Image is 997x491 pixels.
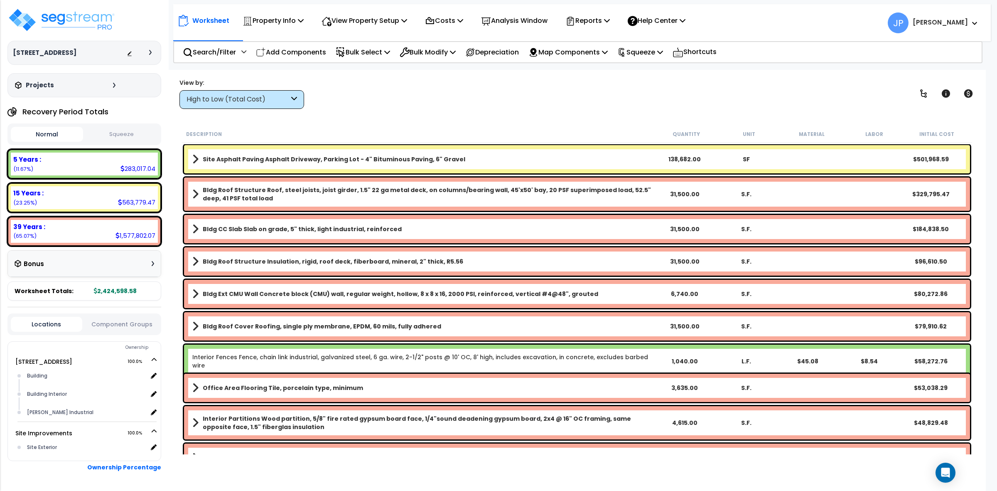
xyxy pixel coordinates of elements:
div: Depreciation [461,42,523,62]
h3: [STREET_ADDRESS] [13,49,76,57]
p: Depreciation [465,47,519,58]
div: $501,968.59 [900,155,962,163]
h3: Projects [26,81,54,89]
b: Ownership Percentage [87,463,161,471]
div: Ownership [25,343,161,353]
b: 39 Years : [13,222,45,231]
img: logo_pro_r.png [7,7,115,32]
p: Property Info [243,15,304,26]
b: Bldg Roof Cover Roofing, single ply membrane, EPDM, 60 mils, fully adhered [203,322,441,331]
small: (65.07%) [13,232,37,239]
small: (11.67%) [13,165,33,173]
p: View Property Setup [322,15,407,26]
div: SF [715,155,777,163]
div: Open Intercom Messenger [936,463,955,483]
a: Assembly Title [192,186,654,202]
div: S.F. [715,384,777,392]
div: 4,045.00 [654,454,715,462]
a: Assembly Title [192,415,654,431]
button: Normal [11,127,83,142]
div: 6,740.00 [654,290,715,298]
small: (23.25%) [13,199,37,206]
div: Shortcuts [668,42,721,62]
small: Initial Cost [919,131,954,138]
small: Material [799,131,825,138]
div: $53,038.29 [900,384,962,392]
p: Help Center [628,15,685,26]
div: $329,795.47 [900,190,962,198]
div: S.F. [715,257,777,266]
p: Costs [425,15,463,26]
b: Bldg CC Slab Slab on grade, 5" thick, light industrial, reinforced [203,225,402,233]
div: 31,500.00 [654,225,715,233]
div: S.F. [715,322,777,331]
p: Add Components [256,47,326,58]
div: 31,500.00 [654,322,715,331]
a: Assembly Title [192,223,654,235]
div: $48,829.48 [900,419,962,427]
div: L.F. [715,357,777,365]
b: Office Area Flooring Tile, porcelain type, minimum [203,384,363,392]
div: S.F. [715,419,777,427]
div: $48,175.63 [900,454,962,462]
button: Locations [11,317,82,332]
a: Assembly Title [192,321,654,332]
b: 5 Years : [13,155,41,164]
p: Map Components [528,47,608,58]
p: Worksheet [192,15,229,26]
a: Assembly Title [192,256,654,267]
p: Reports [565,15,610,26]
button: Component Groups [86,320,158,329]
span: 100.0% [128,357,150,367]
div: S.F. [715,290,777,298]
small: Labor [865,131,883,138]
div: $58,272.76 [900,357,962,365]
div: 138,682.00 [654,155,715,163]
div: High to Low (Total Cost) [187,95,289,104]
p: Squeeze [617,47,663,58]
a: Assembly Title [192,288,654,300]
b: Site Asphalt Paving Asphalt Driveway, Parking Lot - 4" Bituminous Paving, 6" Gravel [203,155,465,163]
div: S.F. [715,225,777,233]
small: Unit [743,131,755,138]
small: Description [186,131,222,138]
span: JP [888,12,909,33]
a: Assembly Title [192,153,654,165]
p: Bulk Select [336,47,390,58]
p: Search/Filter [183,47,236,58]
a: [STREET_ADDRESS] 100.0% [15,358,72,366]
b: Bldg Ext CMU Wall Concrete block (CMU) wall, regular weight, hollow, 8 x 8 x 16, 2000 PSI, reinfo... [203,454,598,462]
div: Building Interior [25,389,147,399]
div: 4,615.00 [654,419,715,427]
span: 100.0% [128,428,150,438]
div: 563,779.47 [118,198,155,207]
div: 31,500.00 [654,190,715,198]
h3: Bonus [24,261,44,268]
div: View by: [179,79,304,87]
p: Analysis Window [481,15,548,26]
b: Bldg Roof Structure Roof, steel joists, joist girder, 1.5" 22 ga metal deck, on columns/bearing w... [203,186,654,202]
span: Worksheet Totals: [15,287,74,295]
div: S.F. [715,454,777,462]
b: 15 Years : [13,189,44,197]
div: Building [25,371,147,381]
div: 3,635.00 [654,384,715,392]
div: S.F. [715,190,777,198]
div: $8.54 [839,357,900,365]
div: Add Components [251,42,331,62]
div: $184,838.50 [900,225,962,233]
a: Assembly Title [192,382,654,394]
div: $45.08 [777,357,839,365]
div: [PERSON_NAME] Industrial [25,407,147,417]
button: Squeeze [85,127,157,142]
div: Site Exterior [25,442,147,452]
a: Site Improvements 100.0% [15,429,72,437]
small: Quantity [673,131,700,138]
p: Bulk Modify [400,47,456,58]
div: $79,910.62 [900,322,962,331]
div: 1,040.00 [654,357,715,365]
a: Assembly Title [192,452,654,464]
b: Interior Partitions Wood partition, 5/8" fire rated gypsum board face, 1/4"sound deadening gypsum... [203,415,654,431]
div: 31,500.00 [654,257,715,266]
div: $80,272.86 [900,290,962,298]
